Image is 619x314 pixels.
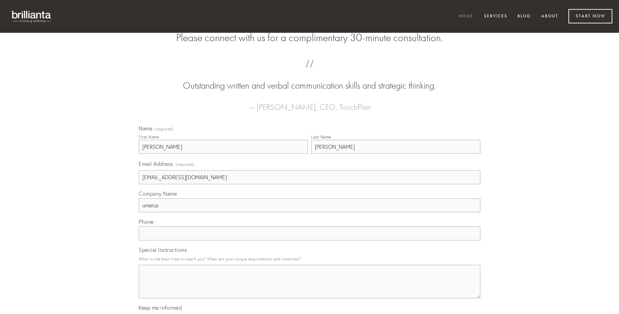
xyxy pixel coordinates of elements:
[139,31,480,44] h2: Please connect with us for a complimentary 30-minute consultation.
[568,9,612,23] a: Start Now
[480,11,512,22] a: Services
[139,134,159,139] div: First Name
[139,125,152,132] span: Name
[139,218,154,225] span: Phone
[149,66,470,92] blockquote: Outstanding written and verbal communication skills and strategic thinking.
[513,11,535,22] a: Blog
[139,304,182,311] span: Keep me informed
[149,66,470,79] span: “
[155,127,174,131] span: (required)
[149,92,470,114] figcaption: — [PERSON_NAME], CEO, TouchPlan
[139,190,177,197] span: Company Name
[311,134,331,139] div: Last Name
[7,7,57,26] img: brillianta - research, strategy, marketing
[176,160,194,169] span: (required)
[139,161,173,167] span: Email Address
[537,11,563,22] a: About
[139,254,480,264] p: What is the best time to reach you? What are your unique requirements and timelines?
[455,11,478,22] a: Home
[139,246,187,253] span: Special Instructions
